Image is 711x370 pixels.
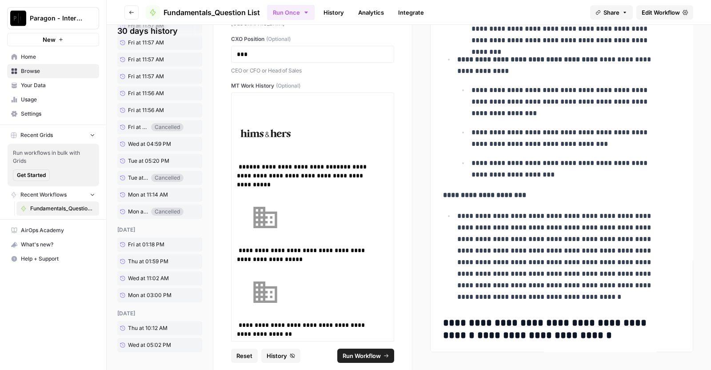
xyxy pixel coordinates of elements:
[276,82,300,90] span: (Optional)
[7,92,99,107] a: Usage
[343,351,381,360] span: Run Workflow
[128,72,164,80] span: Fri at 11:57 AM
[17,171,46,179] span: Get Started
[7,237,99,252] button: What's new?
[117,137,184,151] a: Wed at 04:59 PM
[117,321,184,335] a: Thu at 10:12 AM
[7,64,99,78] a: Browse
[231,82,394,90] label: MT Work History
[636,5,693,20] a: Edit Workflow
[117,36,184,50] a: Fri at 11:57 AM
[128,241,164,249] span: Fri at 01:18 PM
[7,107,99,121] a: Settings
[7,7,99,29] button: Workspace: Paragon - Internal Usage
[128,324,168,332] span: Thu at 10:12 AM
[7,188,99,201] button: Recent Workflows
[117,52,184,67] a: Fri at 11:57 AM
[128,191,168,199] span: Mon at 11:14 AM
[151,208,184,216] div: Cancelled
[128,174,148,182] span: Tue at 02:19 PM
[267,351,287,360] span: History
[231,66,394,75] p: CEO or CFO or Head of Sales
[7,223,99,237] a: AirOps Academy
[117,288,184,302] a: Mon at 03:00 PM
[128,89,164,97] span: Fri at 11:56 AM
[267,5,315,20] button: Run Once
[642,8,680,17] span: Edit Workflow
[117,205,151,218] a: Mon at 11:06 AM
[128,106,164,114] span: Fri at 11:56 AM
[117,86,184,101] a: Fri at 11:56 AM
[231,349,258,363] button: Reset
[117,310,202,318] div: [DATE]
[117,25,202,37] h2: 30 days history
[117,188,184,202] a: Mon at 11:14 AM
[128,257,168,265] span: Thu at 01:59 PM
[7,33,99,46] button: New
[151,174,184,182] div: Cancelled
[337,349,394,363] button: Run Workflow
[128,157,169,165] span: Tue at 05:20 PM
[7,78,99,92] a: Your Data
[236,351,252,360] span: Reset
[318,5,349,20] a: History
[151,123,184,131] div: Cancelled
[353,5,389,20] a: Analytics
[117,154,184,168] a: Tue at 05:20 PM
[8,238,99,251] div: What's new?
[128,140,171,148] span: Wed at 04:59 PM
[128,341,171,349] span: Wed at 05:02 PM
[266,35,291,43] span: (Optional)
[21,81,95,89] span: Your Data
[21,96,95,104] span: Usage
[128,123,148,131] span: Fri at 11:56 AM
[7,50,99,64] a: Home
[21,110,95,118] span: Settings
[590,5,633,20] button: Share
[128,56,164,64] span: Fri at 11:57 AM
[7,252,99,266] button: Help + Support
[117,254,184,269] a: Thu at 01:59 PM
[237,189,294,246] img: 119619
[117,103,184,117] a: Fri at 11:56 AM
[146,5,260,20] a: Fundamentals_Question List
[237,264,294,321] img: 119636
[128,39,164,47] span: Fri at 11:57 AM
[117,338,184,352] a: Wed at 05:02 PM
[7,129,99,142] button: Recent Grids
[261,349,300,363] button: History
[21,67,95,75] span: Browse
[117,226,202,234] div: [DATE]
[21,226,95,234] span: AirOps Academy
[117,121,151,134] a: Fri at 11:56 AM
[117,271,184,286] a: Wed at 11:02 AM
[603,8,619,17] span: Share
[117,69,184,84] a: Fri at 11:57 AM
[128,208,148,216] span: Mon at 11:06 AM
[10,10,26,26] img: Paragon - Internal Usage Logo
[128,274,169,282] span: Wed at 11:02 AM
[117,237,184,252] a: Fri at 01:18 PM
[30,14,84,23] span: Paragon - Internal Usage
[13,169,50,181] button: Get Started
[43,35,56,44] span: New
[21,53,95,61] span: Home
[21,255,95,263] span: Help + Support
[393,5,429,20] a: Integrate
[231,35,394,43] label: CXO Position
[20,131,53,139] span: Recent Grids
[128,291,172,299] span: Mon at 03:00 PM
[164,7,260,18] span: Fundamentals_Question List
[20,191,67,199] span: Recent Workflows
[13,149,94,165] span: Run workflows in bulk with Grids
[30,205,95,213] span: Fundamentals_Question List
[16,201,99,216] a: Fundamentals_Question List
[117,171,151,185] a: Tue at 02:19 PM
